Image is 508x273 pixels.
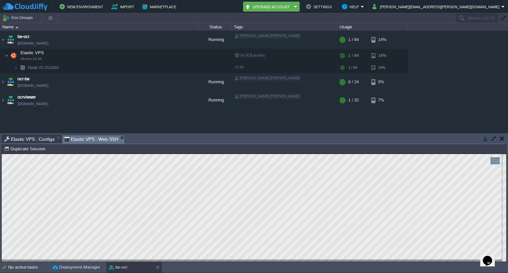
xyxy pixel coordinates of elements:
img: AMDAwAAAACH5BAEAAAAALAAAAAABAAEAAAICRAEAOw== [0,31,6,49]
button: Env Groups [2,13,35,22]
div: [PERSON_NAME].[PERSON_NAME] [234,75,301,81]
div: [PERSON_NAME].[PERSON_NAME] [234,33,301,39]
div: 5% [371,73,393,91]
a: ocr-be [18,76,29,82]
div: Running [199,31,232,49]
button: Deployment Manager [53,264,100,271]
img: CloudJiffy [2,3,47,11]
span: Elastic VPS : Web SSH [64,135,119,143]
img: AMDAwAAAACH5BAEAAAAALAAAAAABAAEAAAICRAEAOw== [9,49,18,62]
img: AMDAwAAAACH5BAEAAAAALAAAAAABAAEAAAICRAEAOw== [14,62,18,73]
button: Import [111,3,136,11]
span: 22.04 [235,65,244,69]
img: AMDAwAAAACH5BAEAAAAALAAAAAABAAEAAAICRAEAOw== [6,31,15,49]
a: Node ID:251003 [27,65,60,70]
div: Usage [338,23,408,31]
span: [DOMAIN_NAME] [18,40,48,47]
iframe: chat widget [480,247,501,266]
button: Duplicate Session [4,146,47,152]
div: [PERSON_NAME].[PERSON_NAME] [234,94,301,99]
button: [PERSON_NAME][EMAIL_ADDRESS][PERSON_NAME][DOMAIN_NAME] [372,3,501,11]
div: 14% [371,49,393,62]
div: 1 / 64 [348,31,359,49]
img: AMDAwAAAACH5BAEAAAAALAAAAAABAAEAAAICRAEAOw== [6,73,15,91]
img: AMDAwAAAACH5BAEAAAAALAAAAAABAAEAAAICRAEAOw== [16,26,19,28]
a: be-ocr [18,33,29,40]
div: 14% [371,62,393,73]
a: [DOMAIN_NAME] [18,100,48,107]
div: 7% [371,91,393,109]
img: AMDAwAAAACH5BAEAAAAALAAAAAABAAEAAAICRAEAOw== [0,91,6,109]
img: AMDAwAAAACH5BAEAAAAALAAAAAABAAEAAAICRAEAOw== [6,91,15,109]
span: Node ID: [28,65,45,70]
div: Running [199,91,232,109]
div: 14% [371,31,393,49]
div: Tags [232,23,337,31]
div: Status [199,23,232,31]
button: Upgrade Account [245,3,292,11]
div: No active tasks [8,262,50,273]
span: 251003 [27,65,60,70]
img: AMDAwAAAACH5BAEAAAAALAAAAAABAAEAAAICRAEAOw== [5,49,9,62]
div: 1 / 64 [348,49,359,62]
a: Elastic VPSUbuntu 22.04 [20,50,45,55]
img: AMDAwAAAACH5BAEAAAAALAAAAAABAAEAAAICRAEAOw== [0,73,6,91]
button: Marketplace [142,3,178,11]
div: 6 / 24 [348,73,359,91]
span: no SLB access [235,53,265,57]
span: [DOMAIN_NAME] [18,82,48,89]
span: Ubuntu 22.04 [21,57,42,61]
span: Elastic VPS : Configs [4,135,55,143]
img: AMDAwAAAACH5BAEAAAAALAAAAAABAAEAAAICRAEAOw== [18,62,27,73]
button: Settings [306,3,334,11]
button: New Environment [60,3,105,11]
a: ocrviewer [18,94,36,100]
div: Name [1,23,198,31]
div: 1 / 64 [348,62,357,73]
button: be-ocr [109,264,128,271]
div: Running [199,73,232,91]
div: 1 / 32 [348,91,359,109]
button: Help [342,3,361,11]
span: Elastic VPS [20,50,45,56]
